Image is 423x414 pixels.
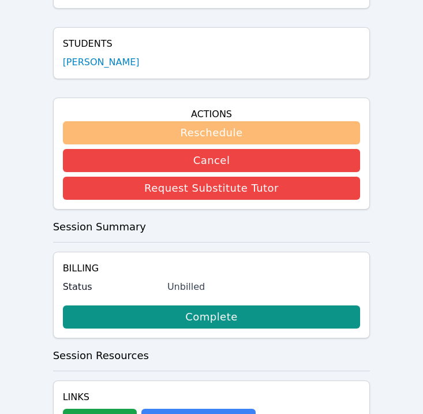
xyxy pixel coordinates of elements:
button: Reschedule [63,121,361,144]
button: Request Substitute Tutor [63,177,361,200]
label: Status [63,280,160,294]
div: Unbilled [167,280,361,294]
h3: Session Summary [53,219,370,235]
h4: Actions [63,107,361,121]
a: [PERSON_NAME] [63,55,140,69]
a: Complete [63,305,361,329]
h3: Session Resources [53,348,370,364]
h4: Billing [63,262,361,275]
button: Cancel [63,149,361,172]
h4: Students [63,37,361,51]
h4: Links [63,390,256,404]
